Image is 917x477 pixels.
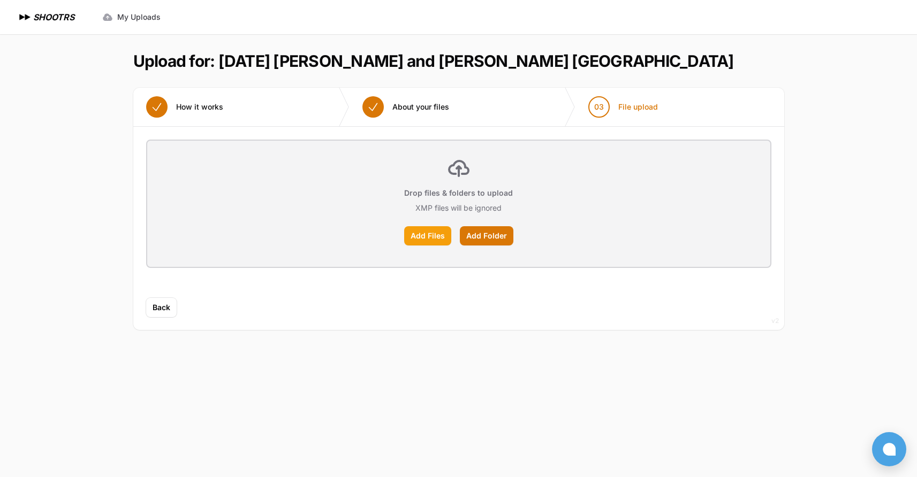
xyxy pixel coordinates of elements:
button: How it works [133,88,236,126]
span: Back [153,302,170,313]
label: Add Files [404,226,451,245]
span: File upload [618,102,658,112]
p: XMP files will be ignored [415,203,502,213]
p: Drop files & folders to upload [404,188,513,198]
span: About your files [392,102,449,112]
button: Open chat window [872,432,906,466]
h1: Upload for: [DATE] [PERSON_NAME] and [PERSON_NAME] [GEOGRAPHIC_DATA] [133,51,734,71]
button: 03 File upload [575,88,671,126]
button: Back [146,298,177,317]
img: SHOOTRS [17,11,33,24]
a: My Uploads [96,7,167,27]
span: My Uploads [117,12,161,22]
span: 03 [594,102,604,112]
a: SHOOTRS SHOOTRS [17,11,74,24]
label: Add Folder [460,226,513,245]
h1: SHOOTRS [33,11,74,24]
span: How it works [176,102,223,112]
div: v2 [771,314,779,327]
button: About your files [350,88,462,126]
